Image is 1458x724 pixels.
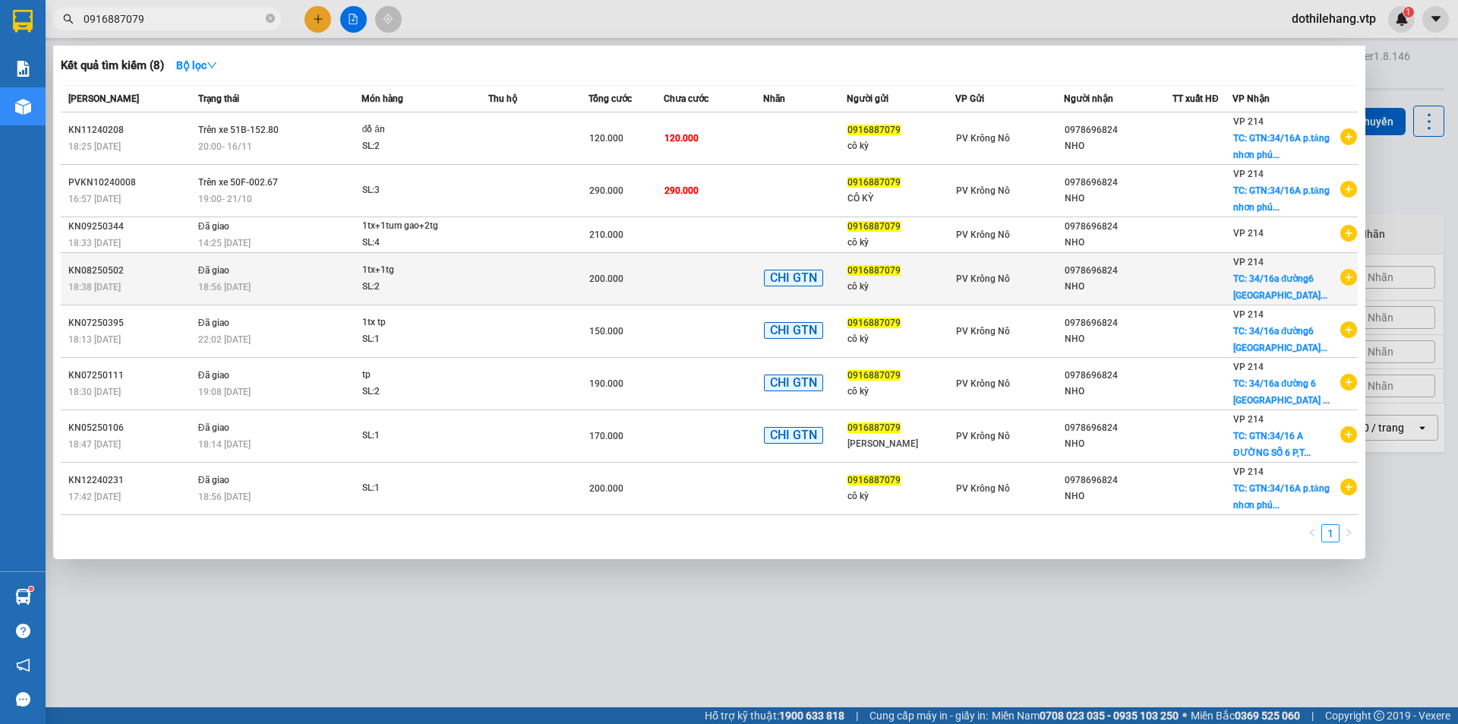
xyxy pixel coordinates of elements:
span: PV Krông Nô [956,185,1010,196]
div: cô kỳ [847,488,955,504]
strong: Bộ lọc [176,59,217,71]
div: NHO [1065,279,1172,295]
div: 0978696824 [1065,315,1172,331]
span: VP 214 [1233,257,1264,267]
div: cô kỳ [847,138,955,154]
span: Đã giao [198,475,229,485]
span: 200.000 [589,483,623,494]
span: PV Krông Nô [956,431,1010,441]
span: 18:30 [DATE] [68,387,121,397]
span: Người gửi [847,93,888,104]
img: warehouse-icon [15,589,31,605]
div: 0978696824 [1065,263,1172,279]
span: 17:42 [DATE] [68,492,121,502]
div: 0978696824 [1065,368,1172,384]
span: 19:00 - 21/10 [198,194,252,204]
div: 1tx+1tg [362,262,476,279]
span: Chưa cước [664,93,708,104]
span: 18:56 [DATE] [198,492,251,502]
span: plus-circle [1340,269,1357,286]
span: Trạng thái [198,93,239,104]
span: Đã giao [198,318,229,328]
div: SL: 2 [362,384,476,400]
span: 190.000 [589,378,623,389]
div: [PERSON_NAME] [847,436,955,452]
span: Đã giao [198,370,229,381]
span: 0916887079 [847,265,901,276]
span: 20:00 - 16/11 [198,141,252,152]
span: PV Krông Nô [956,378,1010,389]
span: Người nhận [1064,93,1113,104]
div: KN07250111 [68,368,194,384]
span: right [1344,528,1353,537]
span: PV Krông Nô [956,483,1010,494]
span: left [1308,528,1317,537]
span: close-circle [266,12,275,27]
div: PVKN10240008 [68,175,194,191]
h3: Kết quả tìm kiếm ( 8 ) [61,58,164,74]
div: SL: 1 [362,480,476,497]
div: NHO [1065,138,1172,154]
span: 210.000 [589,229,623,240]
span: 14:25 [DATE] [198,238,251,248]
span: Trên xe 51B-152.80 [198,125,279,135]
span: PV Krông Nô [956,326,1010,337]
span: 200.000 [589,273,623,284]
img: logo-vxr [13,10,33,33]
a: 1 [1322,525,1339,542]
div: cô kỳ [847,279,955,295]
div: SL: 3 [362,182,476,199]
span: VP Nhận [1232,93,1270,104]
div: 0978696824 [1065,122,1172,138]
span: 0916887079 [847,125,901,135]
div: cô kỳ [847,384,955,400]
span: 0916887079 [847,475,901,485]
span: TC: 34/16a đường 6 [GEOGRAPHIC_DATA] ... [1233,378,1330,406]
span: 0916887079 [847,422,901,433]
div: CÔ KỲ [847,191,955,207]
span: Món hàng [361,93,403,104]
span: CHI GTN [764,427,823,444]
span: 18:38 [DATE] [68,282,121,292]
span: TC: GTN:34/16A p.tăng nhơn phú... [1233,133,1330,160]
div: đồ ăn [362,122,476,138]
span: Đã giao [198,221,229,232]
span: plus-circle [1340,181,1357,198]
div: KN07250395 [68,315,194,331]
span: 16:57 [DATE] [68,194,121,204]
div: SL: 4 [362,235,476,251]
span: 170.000 [589,431,623,441]
div: SL: 1 [362,331,476,348]
li: Next Page [1340,524,1358,542]
div: 1tx+1tum gao+2tg [362,218,476,235]
div: NHO [1065,384,1172,400]
div: 0978696824 [1065,175,1172,191]
div: NHO [1065,436,1172,452]
span: 18:47 [DATE] [68,439,121,450]
span: plus-circle [1340,374,1357,390]
span: PV Krông Nô [956,133,1010,144]
img: solution-icon [15,61,31,77]
div: KN11240208 [68,122,194,138]
div: SL: 1 [362,428,476,444]
div: SL: 2 [362,138,476,155]
div: KN08250502 [68,263,194,279]
span: 18:33 [DATE] [68,238,121,248]
div: SL: 2 [362,279,476,296]
span: CHI GTN [764,270,823,287]
span: TC: 34/16a đường6 [GEOGRAPHIC_DATA]... [1233,273,1327,301]
span: 290.000 [664,185,699,196]
span: 19:08 [DATE] [198,387,251,397]
span: down [207,60,217,71]
span: notification [16,658,30,672]
span: 18:13 [DATE] [68,334,121,345]
span: PV Krông Nô [956,273,1010,284]
div: KN05250106 [68,420,194,436]
span: 18:56 [DATE] [198,282,251,292]
div: 0978696824 [1065,473,1172,488]
span: plus-circle [1340,479,1357,495]
span: TC: 34/16a đường6 [GEOGRAPHIC_DATA]... [1233,326,1327,353]
div: 1tx tp [362,315,476,331]
button: left [1303,524,1321,542]
span: Tổng cước [589,93,632,104]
